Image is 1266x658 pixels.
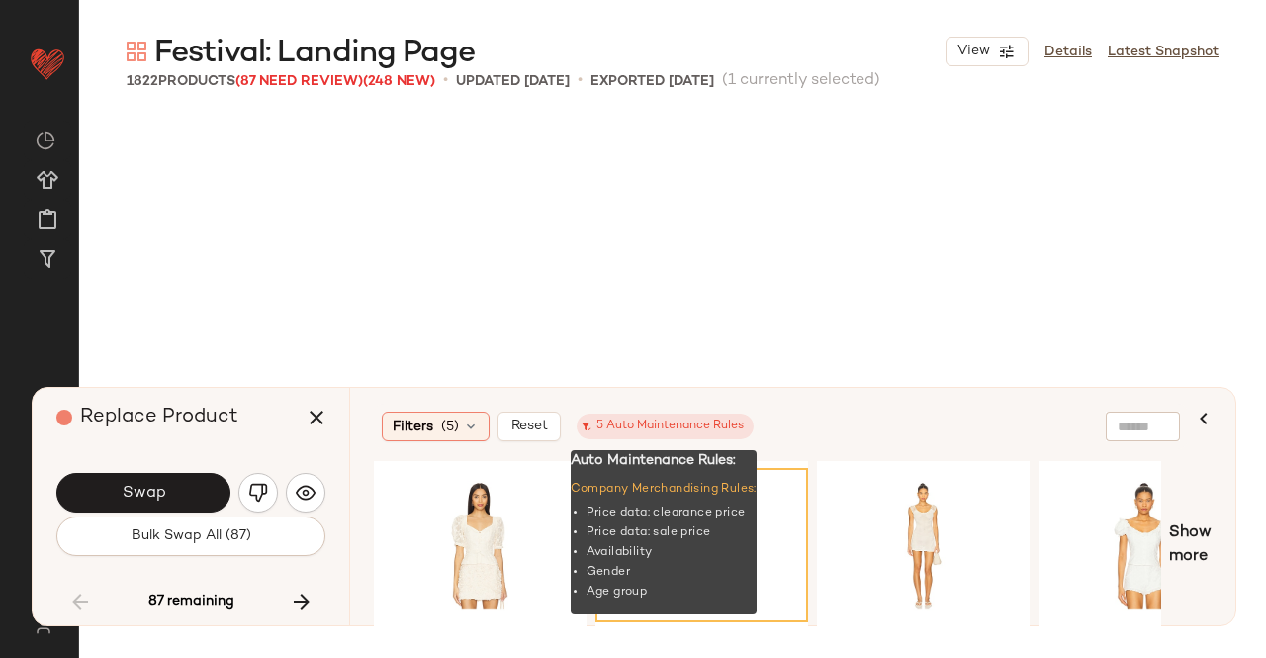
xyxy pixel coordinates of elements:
img: svg%3e [127,42,146,61]
p: Exported [DATE] [590,71,714,92]
a: Latest Snapshot [1108,42,1219,62]
img: WITR-WD2_V1.jpg [602,475,801,615]
span: View [681,576,715,592]
span: Festival: Landing Page [154,34,475,73]
img: FRBI-WD103_V1.jpg [824,475,1023,615]
span: (87 Need Review) [235,74,363,89]
img: ASTR-WS448_V1.jpg [381,475,580,615]
span: View [956,44,990,59]
img: svg%3e [36,131,55,150]
button: Bulk Swap All (87) [56,517,325,556]
span: (1 currently selected) [722,69,880,93]
button: Reset [497,412,561,441]
img: MPAL-WS25_V1.jpg [1045,475,1244,615]
img: heart_red.DM2ytmEG.svg [28,44,67,83]
button: View [668,566,731,602]
span: 1822 [127,74,158,89]
span: Show more [1169,521,1212,569]
img: svg%3e [248,483,268,503]
img: svg%3e [296,483,316,503]
span: Reset [510,419,548,434]
div: 5 Auto Maintenance Rules [587,418,744,435]
span: 87 remaining [148,593,234,611]
span: (5) [441,417,459,437]
img: svg%3e [24,618,62,634]
button: Swap [56,473,230,513]
span: (248 New) [363,74,435,89]
a: Details [1044,42,1092,62]
span: • [578,69,583,93]
span: Replace Product [80,407,238,427]
p: updated [DATE] [456,71,570,92]
span: Filters [393,417,433,437]
span: Bulk Swap All (87) [131,528,251,544]
div: Products [127,71,435,92]
span: Swap [121,484,165,503]
span: #1 [606,479,627,499]
button: View [946,37,1029,66]
span: • [443,69,448,93]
